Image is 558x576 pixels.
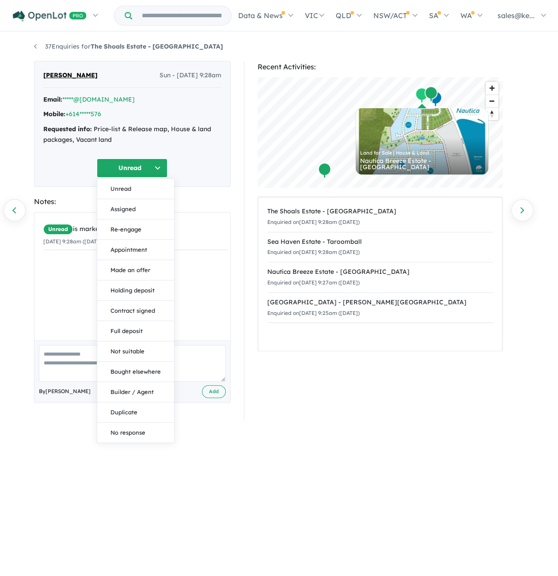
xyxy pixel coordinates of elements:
div: is marked. [43,224,228,235]
div: Nautica Breeze Estate - [GEOGRAPHIC_DATA] [267,267,493,277]
div: Map marker [429,91,442,107]
span: Reset bearing to north [486,108,498,120]
div: [GEOGRAPHIC_DATA] - [PERSON_NAME][GEOGRAPHIC_DATA] [267,297,493,308]
button: Add [202,385,226,398]
small: Enquiried on [DATE] 9:25am ([DATE]) [267,310,360,316]
button: Duplicate [97,402,174,422]
img: Openlot PRO Logo White [13,11,87,22]
button: Holding deposit [97,280,174,300]
a: [GEOGRAPHIC_DATA] - [PERSON_NAME][GEOGRAPHIC_DATA]Enquiried on[DATE] 9:25am ([DATE]) [267,292,493,323]
input: Try estate name, suburb, builder or developer [134,6,229,25]
button: Unread [97,159,167,178]
a: Sea Haven Estate - TaroomballEnquiried on[DATE] 9:28am ([DATE]) [267,232,493,263]
button: Builder / Agent [97,382,174,402]
nav: breadcrumb [34,42,524,52]
button: Zoom out [486,95,498,107]
button: Bought elsewhere [97,361,174,382]
div: Map marker [318,163,331,179]
button: Reset bearing to north [486,107,498,120]
span: [PERSON_NAME] [43,70,98,81]
button: Appointment [97,239,174,260]
span: By [PERSON_NAME] [39,387,91,396]
strong: Email: [43,95,62,103]
div: Notes: [34,196,231,208]
button: Made an offer [97,260,174,280]
small: [DATE] 9:28am ([DATE]) [43,238,104,245]
small: Enquiried on [DATE] 9:28am ([DATE]) [267,219,360,225]
div: Land for Sale | House & Land [360,151,484,155]
strong: Requested info: [43,125,92,133]
span: Sun - [DATE] 9:28am [159,70,221,81]
button: Contract signed [97,300,174,321]
div: Map marker [424,86,437,102]
a: Nautica Breeze Estate - [GEOGRAPHIC_DATA]Enquiried on[DATE] 9:27am ([DATE]) [267,262,493,293]
a: Land for Sale | House & Land Nautica Breeze Estate - [GEOGRAPHIC_DATA] [356,108,488,174]
button: No response [97,422,174,442]
button: Not suitable [97,341,174,361]
div: Unread [97,178,175,443]
div: Map marker [415,87,428,104]
div: Sea Haven Estate - Taroomball [267,237,493,247]
canvas: Map [258,77,503,188]
div: The Shoals Estate - [GEOGRAPHIC_DATA] [267,206,493,217]
strong: The Shoals Estate - [GEOGRAPHIC_DATA] [91,42,223,50]
div: Recent Activities: [258,61,503,73]
button: Assigned [97,199,174,219]
button: Zoom in [486,82,498,95]
div: Price-list & Release map, House & land packages, Vacant land [43,124,221,145]
small: Enquiried on [DATE] 9:27am ([DATE]) [267,279,360,286]
a: 37Enquiries forThe Shoals Estate - [GEOGRAPHIC_DATA] [34,42,223,50]
button: Unread [97,178,174,199]
small: Enquiried on [DATE] 9:28am ([DATE]) [267,249,360,255]
span: sales@ke... [497,11,535,20]
button: Full deposit [97,321,174,341]
div: Nautica Breeze Estate - [GEOGRAPHIC_DATA] [360,158,484,170]
span: Unread [43,224,73,235]
a: The Shoals Estate - [GEOGRAPHIC_DATA]Enquiried on[DATE] 9:28am ([DATE]) [267,202,493,232]
strong: Mobile: [43,110,65,118]
button: Re-engage [97,219,174,239]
